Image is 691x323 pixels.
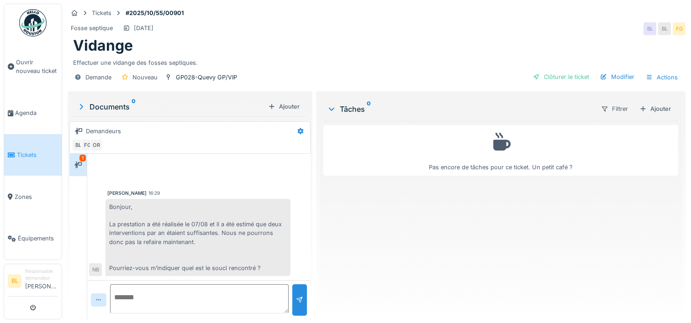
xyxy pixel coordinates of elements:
[329,129,672,172] div: Pas encore de tâches pour ce ticket. Un petit café ?
[81,139,94,151] div: FG
[73,55,680,67] div: Effectuer une vidange des fosses septiques.
[596,71,638,83] div: Modifier
[16,58,58,75] span: Ouvrir nouveau ticket
[642,71,682,84] div: Actions
[658,22,671,35] div: BL
[327,104,593,115] div: Tâches
[18,234,58,243] span: Équipements
[132,73,158,82] div: Nouveau
[4,218,62,260] a: Équipements
[636,103,675,115] div: Ajouter
[19,9,47,36] img: Badge_color-CXgf-gQk.svg
[4,134,62,176] a: Tickets
[77,101,264,112] div: Documents
[90,139,103,151] div: OR
[132,101,136,112] sup: 0
[148,190,160,197] div: 16:29
[264,100,303,113] div: Ajouter
[73,37,133,54] h1: Vidange
[72,139,84,151] div: BL
[597,102,632,115] div: Filtrer
[644,22,656,35] div: BL
[25,268,58,282] div: Responsable demandeur
[8,268,58,297] a: BL Responsable demandeur[PERSON_NAME]
[79,155,86,161] div: 1
[4,92,62,134] a: Agenda
[673,22,686,35] div: FG
[105,199,290,276] div: Bonjour, La prestation a été réalisée le 07/08 et il a été estimé que deux interventions par an é...
[85,73,111,82] div: Demande
[122,9,188,17] strong: #2025/10/55/00901
[529,71,593,83] div: Clôturer le ticket
[92,9,111,17] div: Tickets
[15,193,58,201] span: Zones
[134,24,153,32] div: [DATE]
[8,274,21,288] li: BL
[4,42,62,92] a: Ouvrir nouveau ticket
[25,268,58,294] li: [PERSON_NAME]
[17,151,58,159] span: Tickets
[176,73,237,82] div: GP028-Quevy GP/VIP
[71,24,113,32] div: Fosse septique
[107,190,147,197] div: [PERSON_NAME]
[15,109,58,117] span: Agenda
[4,176,62,218] a: Zones
[89,263,102,276] div: NB
[367,104,371,115] sup: 0
[86,127,121,135] div: Demandeurs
